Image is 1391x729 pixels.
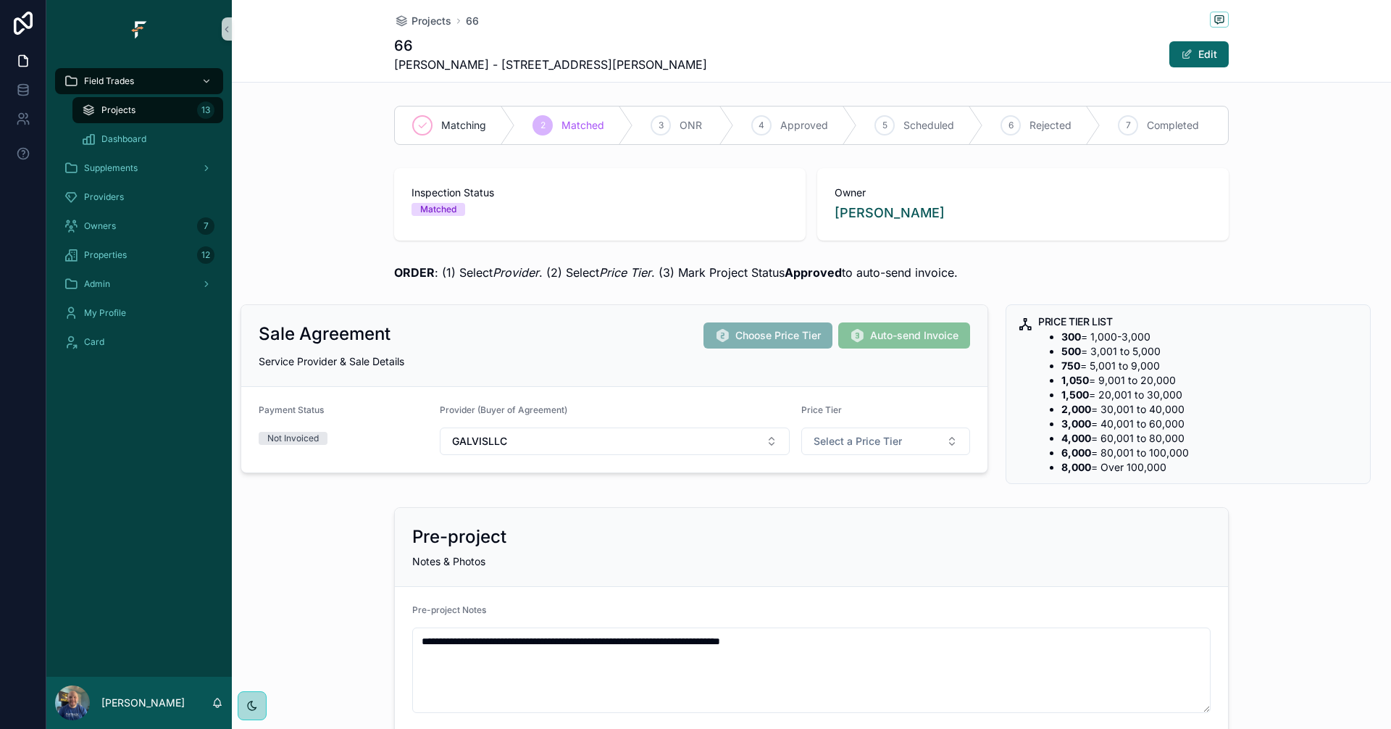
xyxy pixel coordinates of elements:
span: Matching [441,118,486,133]
div: scrollable content [46,58,232,374]
li: = 60,001 to 80,000 [1061,431,1358,446]
div: - **300** = 1,000-3,000 - **500** = 3,001 to 5,000 - **750** = 5,001 to 9,000 - **1,050** = 9,001... [1038,330,1358,475]
strong: 1,050 [1061,374,1089,386]
span: Inspection Status [412,186,788,200]
a: My Profile [55,300,223,326]
span: Projects [101,104,135,116]
span: Matched [561,118,604,133]
span: Scheduled [903,118,954,133]
span: Owner [835,186,1211,200]
strong: 3,000 [1061,417,1091,430]
strong: 1,500 [1061,388,1089,401]
div: 13 [197,101,214,119]
strong: 500 [1061,345,1081,357]
span: Price Tier [801,404,842,415]
span: [PERSON_NAME] - [STREET_ADDRESS][PERSON_NAME] [394,56,707,73]
a: Owners7 [55,213,223,239]
span: Provider (Buyer of Agreement) [440,404,567,415]
span: 5 [882,120,887,131]
p: [PERSON_NAME] [101,696,185,710]
span: Completed [1147,118,1199,133]
button: Edit [1169,41,1229,67]
em: Price Tier [599,265,651,280]
em: Provider [493,265,539,280]
div: Matched [420,203,456,216]
a: Projects13 [72,97,223,123]
span: Notes & Photos [412,555,485,567]
h2: Pre-project [412,525,506,549]
span: 3 [659,120,664,131]
strong: Approved [785,265,842,280]
span: 6 [1008,120,1014,131]
li: = 1,000-3,000 [1061,330,1358,344]
span: Projects [412,14,451,28]
div: 12 [197,246,214,264]
li: = 5,001 to 9,000 [1061,359,1358,373]
span: Pre-project Notes [412,604,486,615]
span: Payment Status [259,404,324,415]
li: = 9,001 to 20,000 [1061,373,1358,388]
span: : (1) Select . (2) Select . (3) Mark Project Status to auto-send invoice. [394,265,958,280]
button: Select Button [801,428,971,455]
div: Not Invoiced [267,432,319,445]
span: 4 [759,120,764,131]
strong: 4,000 [1061,432,1091,444]
a: [PERSON_NAME] [835,203,945,223]
a: Dashboard [72,126,223,152]
button: Select Button [440,428,790,455]
span: Select a Price Tier [814,434,902,449]
h1: 66 [394,36,707,56]
span: Rejected [1029,118,1072,133]
a: Admin [55,271,223,297]
span: GALVISLLC [452,434,507,449]
span: Providers [84,191,124,203]
span: My Profile [84,307,126,319]
a: Field Trades [55,68,223,94]
span: ONR [680,118,702,133]
a: Supplements [55,155,223,181]
strong: 6,000 [1061,446,1091,459]
li: = Over 100,000 [1061,460,1358,475]
span: Field Trades [84,75,134,87]
span: Supplements [84,162,138,174]
a: Projects [394,14,451,28]
strong: 300 [1061,330,1081,343]
a: 66 [466,14,479,28]
div: 7 [197,217,214,235]
span: 7 [1126,120,1131,131]
strong: ORDER [394,265,435,280]
span: Admin [84,278,110,290]
span: Dashboard [101,133,146,145]
span: Approved [780,118,828,133]
h2: Sale Agreement [259,322,390,346]
li: = 20,001 to 30,000 [1061,388,1358,402]
span: Card [84,336,104,348]
strong: 8,000 [1061,461,1091,473]
li: = 30,001 to 40,000 [1061,402,1358,417]
img: App logo [128,17,151,41]
strong: 750 [1061,359,1080,372]
span: Properties [84,249,127,261]
h5: PRICE TIER LIST [1038,317,1358,327]
a: Card [55,329,223,355]
span: Service Provider & Sale Details [259,355,404,367]
a: Properties12 [55,242,223,268]
li: = 3,001 to 5,000 [1061,344,1358,359]
a: Providers [55,184,223,210]
span: 2 [540,120,546,131]
li: = 80,001 to 100,000 [1061,446,1358,460]
li: = 40,001 to 60,000 [1061,417,1358,431]
strong: 2,000 [1061,403,1091,415]
span: Owners [84,220,116,232]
